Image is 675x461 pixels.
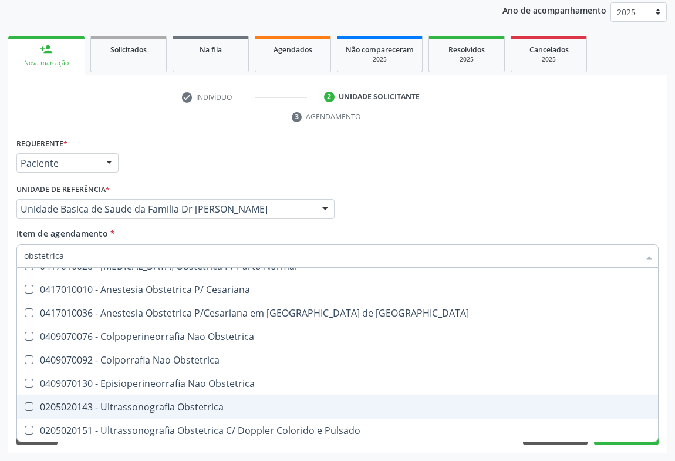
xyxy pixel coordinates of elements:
[16,181,110,199] label: Unidade de referência
[21,157,95,169] span: Paciente
[324,92,335,102] div: 2
[448,45,485,55] span: Resolvidos
[437,55,496,64] div: 2025
[502,2,606,17] p: Ano de acompanhamento
[24,426,651,435] div: 0205020151 - Ultrassonografia Obstetrica C/ Doppler Colorido e Pulsado
[110,45,147,55] span: Solicitados
[339,92,420,102] div: Unidade solicitante
[346,45,414,55] span: Não compareceram
[16,59,76,68] div: Nova marcação
[24,285,651,294] div: 0417010010 - Anestesia Obstetrica P/ Cesariana
[346,55,414,64] div: 2025
[24,308,651,318] div: 0417010036 - Anestesia Obstetrica P/Cesariana em [GEOGRAPHIC_DATA] de [GEOGRAPHIC_DATA]
[24,332,651,341] div: 0409070076 - Colpoperineorrafia Nao Obstetrica
[200,45,222,55] span: Na fila
[519,55,578,64] div: 2025
[16,228,108,239] span: Item de agendamento
[24,244,639,268] input: Buscar por procedimentos
[24,379,651,388] div: 0409070130 - Episioperineorrafia Nao Obstetrica
[24,355,651,365] div: 0409070092 - Colporrafia Nao Obstetrica
[24,402,651,412] div: 0205020143 - Ultrassonografia Obstetrica
[21,203,310,215] span: Unidade Basica de Saude da Familia Dr [PERSON_NAME]
[274,45,312,55] span: Agendados
[16,135,67,153] label: Requerente
[40,43,53,56] div: person_add
[529,45,569,55] span: Cancelados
